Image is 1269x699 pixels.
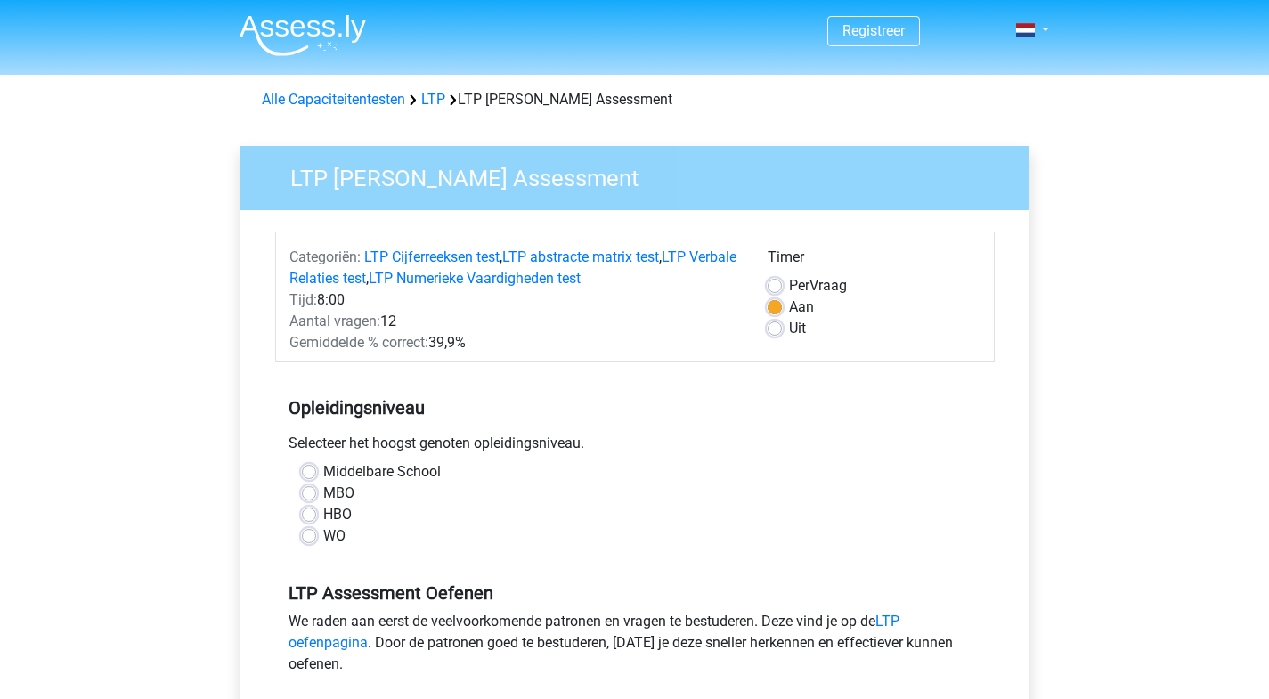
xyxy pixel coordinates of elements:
label: MBO [323,483,354,504]
label: Uit [789,318,806,339]
a: Alle Capaciteitentesten [262,91,405,108]
div: , , , [276,247,754,289]
div: 39,9% [276,332,754,354]
div: We raden aan eerst de veelvoorkomende patronen en vragen te bestuderen. Deze vind je op de . Door... [275,611,995,682]
img: Assessly [240,14,366,56]
span: Per [789,277,809,294]
a: Registreer [842,22,905,39]
span: Categoriën: [289,248,361,265]
div: Timer [768,247,980,275]
div: Selecteer het hoogst genoten opleidingsniveau. [275,433,995,461]
a: LTP abstracte matrix test [502,248,659,265]
div: LTP [PERSON_NAME] Assessment [255,89,1015,110]
span: Tijd: [289,291,317,308]
h5: LTP Assessment Oefenen [289,582,981,604]
span: Gemiddelde % correct: [289,334,428,351]
label: Vraag [789,275,847,297]
a: LTP Cijferreeksen test [364,248,500,265]
span: Aantal vragen: [289,313,380,329]
div: 12 [276,311,754,332]
div: 8:00 [276,289,754,311]
a: LTP [421,91,445,108]
h5: Opleidingsniveau [289,390,981,426]
label: Aan [789,297,814,318]
label: Middelbare School [323,461,441,483]
label: HBO [323,504,352,525]
h3: LTP [PERSON_NAME] Assessment [269,158,1016,192]
label: WO [323,525,346,547]
a: LTP Numerieke Vaardigheden test [369,270,581,287]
